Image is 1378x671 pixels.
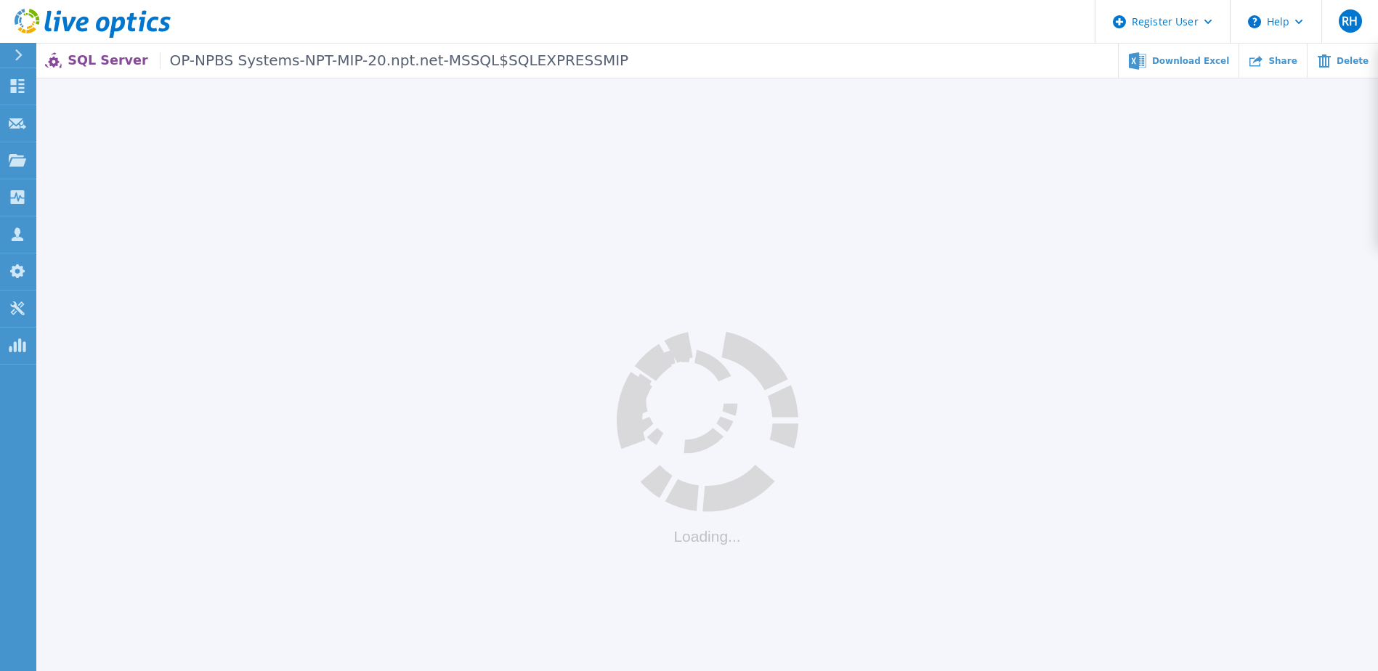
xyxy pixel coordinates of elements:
[68,52,628,69] p: SQL Server
[160,52,628,69] span: OP-NPBS Systems-NPT-MIP-20.npt.net-MSSQL$SQLEXPRESSMIP
[1152,57,1229,65] span: Download Excel
[617,528,798,545] div: Loading...
[1268,57,1297,65] span: Share
[1337,57,1369,65] span: Delete
[1342,15,1358,27] span: RH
